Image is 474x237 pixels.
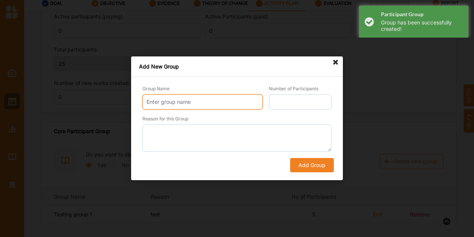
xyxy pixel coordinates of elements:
[142,94,263,109] input: Enter group name
[131,56,343,77] div: Add New Group
[381,20,463,32] div: Group has been successfully created!
[142,115,188,122] div: Reason for this Group
[269,85,318,92] div: Number of Participants
[142,85,170,92] label: Group Name
[381,11,463,18] h4: Participant Group
[290,158,334,173] button: Add Group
